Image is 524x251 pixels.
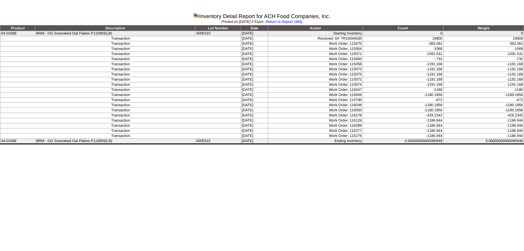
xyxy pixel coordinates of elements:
td: Transaction [0,93,241,98]
td: Work Order: 116277 [268,128,363,134]
td: -429.2342 [363,113,443,118]
td: [DATE] [241,93,268,98]
td: Work Order: 116289 [268,123,363,128]
td: Ending Inventory [268,139,363,144]
td: -672 [443,98,524,103]
td: [DATE] [241,77,268,82]
td: 4005310 [195,139,241,144]
td: BRM - OG Sownaked Oat Flakes P110859(LB) [35,31,195,36]
td: [DATE] [241,139,268,144]
td: -1186.944 [363,123,443,128]
td: -383.062 [363,41,443,46]
td: [DATE] [241,46,268,52]
td: [DATE] [241,113,268,118]
td: Work Order: 115072 [268,77,363,82]
td: -383.062 [443,41,524,46]
td: -1191.168 [443,62,524,67]
td: -1191.168 [363,72,443,77]
td: Received: GF TR10044030 [268,36,363,41]
td: -1191.168 [443,77,524,82]
td: -1091.531 [363,52,443,57]
td: -1180 [363,87,443,93]
td: Transaction [0,36,241,41]
td: [DATE] [241,72,268,77]
td: [DATE] [241,41,268,46]
td: Transaction [0,123,241,128]
td: Transaction [0,72,241,77]
td: -1180.1856 [363,103,443,108]
td: Work Order: 116126 [268,118,363,123]
td: [DATE] [241,52,268,57]
td: -1191.168 [363,77,443,82]
td: Transaction [0,67,241,72]
td: -1180.1856 [363,93,443,98]
td: Work Order: 115790 [268,98,363,103]
td: Date [241,26,268,31]
td: Work Order: 115074 [268,82,363,87]
td: [DATE] [241,108,268,113]
td: Work Order: 116049 [268,93,363,98]
td: -1180.1856 [363,108,443,113]
td: Count [363,26,443,31]
td: Work Order: 116048 [268,103,363,108]
td: -1191.168 [443,82,524,87]
td: Transaction [0,108,241,113]
td: -732 [443,57,524,62]
td: Work Order: 115058 [268,62,363,67]
td: [DATE] [241,67,268,72]
td: [DATE] [241,123,268,128]
td: [DATE] [241,62,268,67]
td: -1180.1856 [443,93,524,98]
td: Weight [443,26,524,31]
td: -1191.168 [363,67,443,72]
a: Return to Report Utility [266,20,303,24]
td: Product [0,26,35,31]
td: Transaction [0,98,241,103]
td: -1191.168 [443,67,524,72]
td: -1186.944 [443,118,524,123]
td: BRM - OG Sownaked Oat Flakes P110859(LB) [35,139,195,144]
td: -1191.168 [443,72,524,77]
td: Transaction [0,57,241,62]
td: Starting Inventory [268,31,363,36]
td: Work Order: 116050 [268,108,363,113]
td: 0.00000000000090949 [443,139,524,144]
td: -1068 [443,46,524,52]
td: [DATE] [241,98,268,103]
td: Transaction [0,128,241,134]
td: Transaction [0,52,241,57]
td: Work Order: 116276 [268,134,363,139]
td: Transaction [0,41,241,46]
td: Work Order: 115075 [268,72,363,77]
td: -1191.168 [363,82,443,87]
td: Transaction [0,134,241,139]
img: graph.gif [193,13,199,18]
td: Transaction [0,77,241,82]
td: Action [268,26,363,31]
td: 4005310 [195,31,241,36]
td: Work Order: 115060 [268,57,363,62]
td: Work Order: 115073 [268,67,363,72]
td: -1186.944 [363,118,443,123]
td: Description [35,26,195,31]
td: Transaction [0,113,241,118]
td: -1180.1856 [443,108,524,113]
td: 0 [443,31,524,36]
td: 19800 [363,36,443,41]
td: Work Order: 116047 [268,87,363,93]
td: [DATE] [241,36,268,41]
td: -1186.944 [443,123,524,128]
td: [DATE] [241,57,268,62]
td: -1191.168 [363,62,443,67]
td: [DATE] [241,31,268,36]
td: -1186.944 [443,134,524,139]
td: Work Order: 116278 [268,113,363,118]
td: 19800 [443,36,524,41]
td: -1180.1856 [443,103,524,108]
td: -1068 [363,46,443,52]
td: -1091.531 [443,52,524,57]
td: Work Order: 115071 [268,52,363,57]
td: Transaction [0,62,241,67]
td: 04-01688 [0,139,35,144]
td: 0 [363,31,443,36]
